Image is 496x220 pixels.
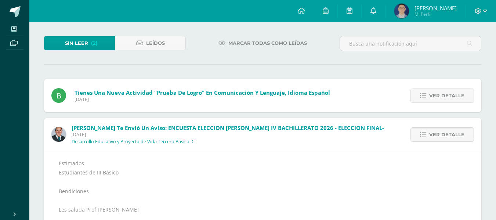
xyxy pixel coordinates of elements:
[75,89,330,96] span: Tienes una nueva actividad "Prueba de logro" En Comunicación y Lenguaje, Idioma Español
[75,96,330,102] span: [DATE]
[414,4,457,12] span: [PERSON_NAME]
[429,128,464,141] span: Ver detalle
[72,139,196,145] p: Desarrollo Educativo y Proyecto de Vida Tercero Básico 'C'
[228,36,307,50] span: Marcar todas como leídas
[91,36,98,50] span: (2)
[146,36,165,50] span: Leídos
[65,36,88,50] span: Sin leer
[72,124,384,131] span: [PERSON_NAME] te envió un aviso: ENCUESTA ELECCION [PERSON_NAME] IV BACHILLERATO 2026 - ELECCION ...
[115,36,186,50] a: Leídos
[209,36,316,50] a: Marcar todas como leídas
[51,127,66,142] img: 2306758994b507d40baaa54be1d4aa7e.png
[414,11,457,17] span: Mi Perfil
[44,36,115,50] a: Sin leer(2)
[72,131,384,138] span: [DATE]
[394,4,409,18] img: c4b4e3454c9caf95cc8805668aec8e15.png
[340,36,481,51] input: Busca una notificación aquí
[429,89,464,102] span: Ver detalle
